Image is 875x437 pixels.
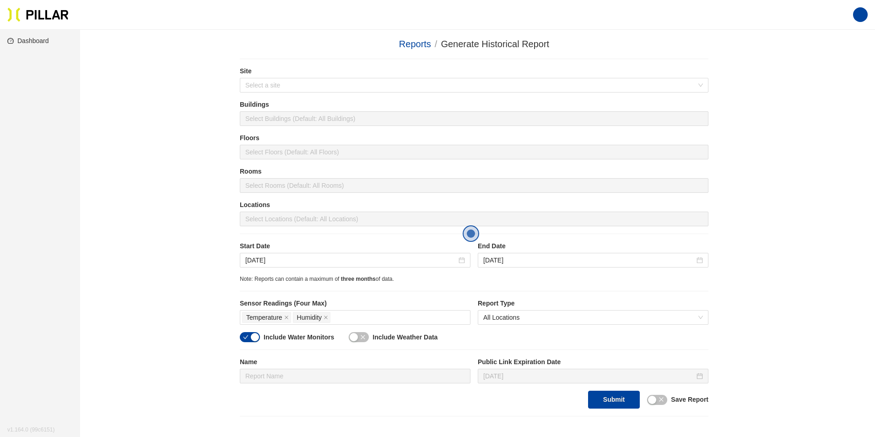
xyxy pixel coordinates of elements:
[240,100,708,109] label: Buildings
[264,333,334,342] label: Include Water Monitors
[659,397,664,402] span: close
[341,276,376,282] span: three months
[240,357,470,367] label: Name
[240,200,708,210] label: Locations
[478,299,708,308] label: Report Type
[240,167,708,176] label: Rooms
[373,333,437,342] label: Include Weather Data
[243,334,248,340] span: check
[284,315,289,321] span: close
[441,39,549,49] span: Generate Historical Report
[360,334,366,340] span: close
[671,395,708,404] label: Save Report
[297,312,322,322] span: Humidity
[483,371,695,381] input: Sep 8, 2025
[7,7,69,22] img: Pillar Technologies
[435,39,437,49] span: /
[463,225,479,242] button: Open the dialog
[240,299,470,308] label: Sensor Readings (Four Max)
[483,255,695,265] input: Aug 25, 2025
[240,241,470,251] label: Start Date
[246,312,282,322] span: Temperature
[240,369,470,383] input: Report Name
[588,391,640,409] button: Submit
[7,37,49,44] a: dashboardDashboard
[478,241,708,251] label: End Date
[245,255,457,265] input: Aug 18, 2025
[478,357,708,367] label: Public Link Expiration Date
[483,311,703,324] span: All Locations
[324,315,328,321] span: close
[240,275,708,284] div: Note: Reports can contain a maximum of of data.
[240,66,708,76] label: Site
[399,39,431,49] a: Reports
[240,133,708,143] label: Floors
